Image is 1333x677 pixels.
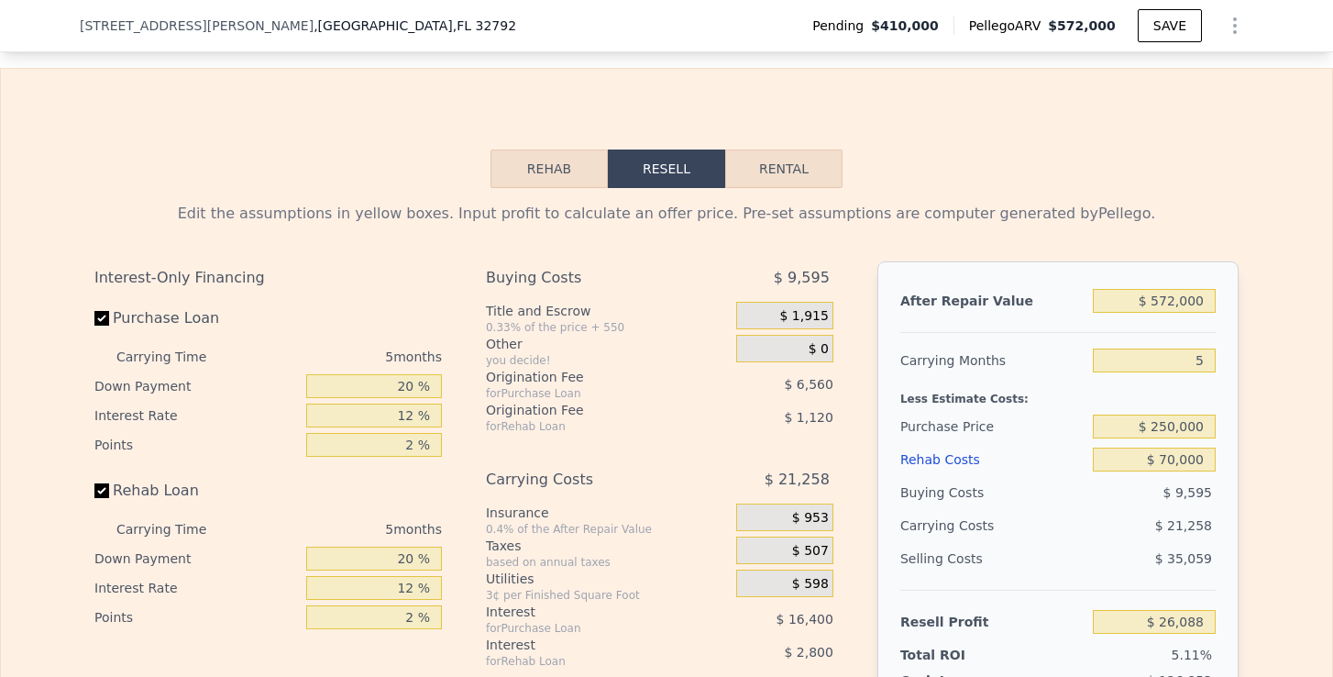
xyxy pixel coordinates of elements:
div: Interest Rate [94,573,299,603]
div: Buying Costs [900,476,1085,509]
span: [STREET_ADDRESS][PERSON_NAME] [80,17,314,35]
span: $ 507 [792,543,829,560]
span: $ 9,595 [774,261,830,294]
span: $ 0 [809,341,829,358]
div: 0.33% of the price + 550 [486,320,729,335]
div: Origination Fee [486,401,690,419]
div: Carrying Time [116,515,236,544]
div: Selling Costs [900,542,1085,575]
div: Origination Fee [486,368,690,386]
div: Interest [486,636,690,654]
div: Points [94,430,299,460]
label: Purchase Loan [94,302,299,335]
div: Carrying Time [116,342,236,372]
div: Down Payment [94,544,299,573]
div: Interest-Only Financing [94,261,442,294]
div: 5 months [243,342,442,372]
span: $ 2,800 [784,645,832,660]
span: $572,000 [1048,18,1116,33]
span: $ 16,400 [777,612,833,627]
div: Carrying Costs [486,463,690,496]
span: 5.11% [1172,648,1212,662]
span: $ 35,059 [1155,551,1212,566]
span: , [GEOGRAPHIC_DATA] [314,17,516,35]
label: Rehab Loan [94,474,299,507]
div: Interest Rate [94,401,299,430]
div: Rehab Costs [900,443,1085,476]
span: , FL 32792 [453,18,516,33]
input: Rehab Loan [94,483,109,498]
div: Total ROI [900,646,1015,664]
div: you decide! [486,353,729,368]
div: for Rehab Loan [486,654,690,669]
div: Edit the assumptions in yellow boxes. Input profit to calculate an offer price. Pre-set assumptio... [94,203,1239,225]
span: $410,000 [871,17,939,35]
input: Purchase Loan [94,311,109,326]
span: $ 953 [792,510,829,527]
span: Pellego ARV [969,17,1049,35]
span: $ 1,120 [784,410,832,425]
div: After Repair Value [900,284,1085,317]
div: Other [486,335,729,353]
div: Purchase Price [900,410,1085,443]
div: based on annual taxes [486,555,729,570]
div: for Rehab Loan [486,419,690,434]
div: Down Payment [94,372,299,401]
div: Resell Profit [900,605,1085,638]
span: $ 598 [792,576,829,593]
button: Rehab [490,150,608,188]
div: Title and Escrow [486,302,729,320]
div: for Purchase Loan [486,386,690,401]
div: 3¢ per Finished Square Foot [486,588,729,603]
div: 0.4% of the After Repair Value [486,522,729,537]
div: Points [94,603,299,632]
span: $ 6,560 [784,377,832,392]
span: $ 21,258 [1155,518,1212,533]
div: Buying Costs [486,261,690,294]
div: Utilities [486,570,729,588]
span: $ 1,915 [779,308,828,325]
div: 5 months [243,515,442,544]
button: Show Options [1217,7,1253,44]
button: Rental [725,150,843,188]
div: Insurance [486,504,729,522]
span: $ 21,258 [765,463,830,496]
span: Pending [812,17,871,35]
div: Interest [486,603,690,621]
div: Carrying Months [900,344,1085,377]
button: SAVE [1138,9,1202,42]
span: $ 9,595 [1163,485,1212,500]
div: Less Estimate Costs: [900,377,1216,410]
button: Resell [608,150,725,188]
div: Taxes [486,537,729,555]
div: for Purchase Loan [486,621,690,636]
div: Carrying Costs [900,509,1015,542]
